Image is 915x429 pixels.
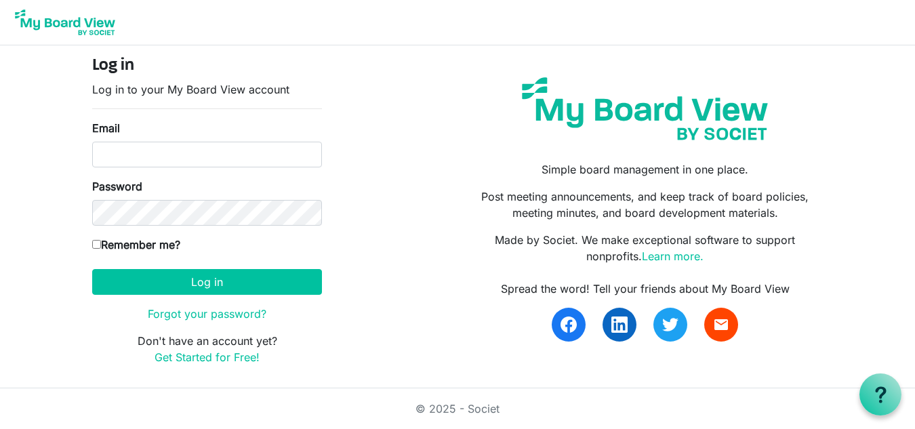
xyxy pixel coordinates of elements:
[611,316,628,333] img: linkedin.svg
[512,67,778,150] img: my-board-view-societ.svg
[155,350,260,364] a: Get Started for Free!
[468,281,823,297] div: Spread the word! Tell your friends about My Board View
[92,269,322,295] button: Log in
[704,308,738,342] a: email
[468,188,823,221] p: Post meeting announcements, and keep track of board policies, meeting minutes, and board developm...
[642,249,704,263] a: Learn more.
[92,178,142,195] label: Password
[92,240,101,249] input: Remember me?
[92,120,120,136] label: Email
[415,402,500,415] a: © 2025 - Societ
[468,161,823,178] p: Simple board management in one place.
[713,316,729,333] span: email
[561,316,577,333] img: facebook.svg
[11,5,119,39] img: My Board View Logo
[92,56,322,76] h4: Log in
[92,333,322,365] p: Don't have an account yet?
[468,232,823,264] p: Made by Societ. We make exceptional software to support nonprofits.
[662,316,678,333] img: twitter.svg
[92,81,322,98] p: Log in to your My Board View account
[92,237,180,253] label: Remember me?
[148,307,266,321] a: Forgot your password?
